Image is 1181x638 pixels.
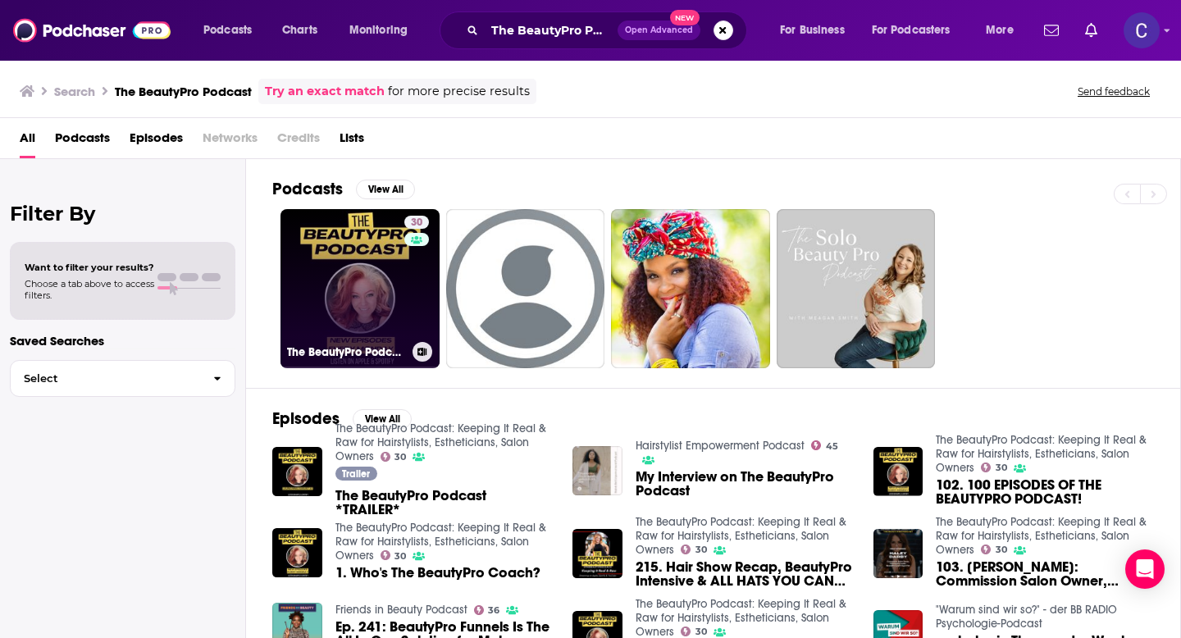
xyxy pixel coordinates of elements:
[272,179,343,199] h2: Podcasts
[618,21,700,40] button: Open AdvancedNew
[340,125,364,158] a: Lists
[996,546,1007,554] span: 30
[335,566,540,580] a: 1. Who's The BeautyPro Coach?
[277,125,320,158] span: Credits
[272,447,322,497] img: The BeautyPro Podcast *TRAILER*
[780,19,845,42] span: For Business
[636,470,854,498] a: My Interview on The BeautyPro Podcast
[203,19,252,42] span: Podcasts
[488,607,499,614] span: 36
[1078,16,1104,44] a: Show notifications dropdown
[981,545,1007,554] a: 30
[353,409,412,429] button: View All
[974,17,1034,43] button: open menu
[130,125,183,158] a: Episodes
[695,628,707,636] span: 30
[1073,84,1155,98] button: Send feedback
[996,464,1007,472] span: 30
[272,408,340,429] h2: Episodes
[20,125,35,158] a: All
[873,529,923,579] a: 103. Haley Darby: Commission Salon Owner, Community Leader, BeautyPro Coach Super Fan
[936,515,1147,557] a: The BeautyPro Podcast: Keeping It Real & Raw for Hairstylists, Estheticians, Salon Owners
[271,17,327,43] a: Charts
[388,82,530,101] span: for more precise results
[1124,12,1160,48] button: Show profile menu
[936,478,1154,506] a: 102. 100 EPISODES OF THE BEAUTYPRO PODCAST!
[272,408,412,429] a: EpisodesView All
[411,215,422,231] span: 30
[625,26,693,34] span: Open Advanced
[872,19,951,42] span: For Podcasters
[272,528,322,578] img: 1. Who's The BeautyPro Coach?
[681,545,707,554] a: 30
[636,515,846,557] a: The BeautyPro Podcast: Keeping It Real & Raw for Hairstylists, Estheticians, Salon Owners
[335,422,546,463] a: The BeautyPro Podcast: Keeping It Real & Raw for Hairstylists, Estheticians, Salon Owners
[394,453,406,461] span: 30
[338,17,429,43] button: open menu
[485,17,618,43] input: Search podcasts, credits, & more...
[381,452,407,462] a: 30
[115,84,252,99] h3: The BeautyPro Podcast
[381,550,407,560] a: 30
[192,17,273,43] button: open menu
[936,560,1154,588] span: 103. [PERSON_NAME]: Commission Salon Owner, Community Leader, BeautyPro Coach Super Fan
[873,447,923,497] img: 102. 100 EPISODES OF THE BEAUTYPRO PODCAST!
[681,627,707,636] a: 30
[981,463,1007,472] a: 30
[986,19,1014,42] span: More
[1037,16,1065,44] a: Show notifications dropdown
[474,605,500,615] a: 36
[10,202,235,226] h2: Filter By
[10,333,235,349] p: Saved Searches
[394,553,406,560] span: 30
[768,17,865,43] button: open menu
[811,440,838,450] a: 45
[695,546,707,554] span: 30
[1125,549,1165,589] div: Open Intercom Messenger
[670,10,700,25] span: New
[203,125,258,158] span: Networks
[936,560,1154,588] a: 103. Haley Darby: Commission Salon Owner, Community Leader, BeautyPro Coach Super Fan
[349,19,408,42] span: Monitoring
[282,19,317,42] span: Charts
[25,278,154,301] span: Choose a tab above to access filters.
[11,373,200,384] span: Select
[335,489,554,517] a: The BeautyPro Podcast *TRAILER*
[572,446,622,496] img: My Interview on The BeautyPro Podcast
[265,82,385,101] a: Try an exact match
[636,560,854,588] a: 215. Hair Show Recap, BeautyPro Intensive & ALL HATS YOU CAN IMAGINE!
[10,360,235,397] button: Select
[404,216,429,229] a: 30
[55,125,110,158] a: Podcasts
[272,179,415,199] a: PodcastsView All
[636,439,805,453] a: Hairstylist Empowerment Podcast
[572,529,622,579] img: 215. Hair Show Recap, BeautyPro Intensive & ALL HATS YOU CAN IMAGINE!
[936,603,1117,631] a: "Warum sind wir so?" - der BB RADIO Psychologie-Podcast
[287,345,406,359] h3: The BeautyPro Podcast: Keeping It Real & Raw for Hairstylists, Estheticians, Salon Owners
[25,262,154,273] span: Want to filter your results?
[861,17,974,43] button: open menu
[1124,12,1160,48] span: Logged in as publicityxxtina
[826,443,838,450] span: 45
[936,433,1147,475] a: The BeautyPro Podcast: Keeping It Real & Raw for Hairstylists, Estheticians, Salon Owners
[356,180,415,199] button: View All
[280,209,440,368] a: 30The BeautyPro Podcast: Keeping It Real & Raw for Hairstylists, Estheticians, Salon Owners
[455,11,763,49] div: Search podcasts, credits, & more...
[335,603,467,617] a: Friends in Beauty Podcast
[1124,12,1160,48] img: User Profile
[13,15,171,46] img: Podchaser - Follow, Share and Rate Podcasts
[335,521,546,563] a: The BeautyPro Podcast: Keeping It Real & Raw for Hairstylists, Estheticians, Salon Owners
